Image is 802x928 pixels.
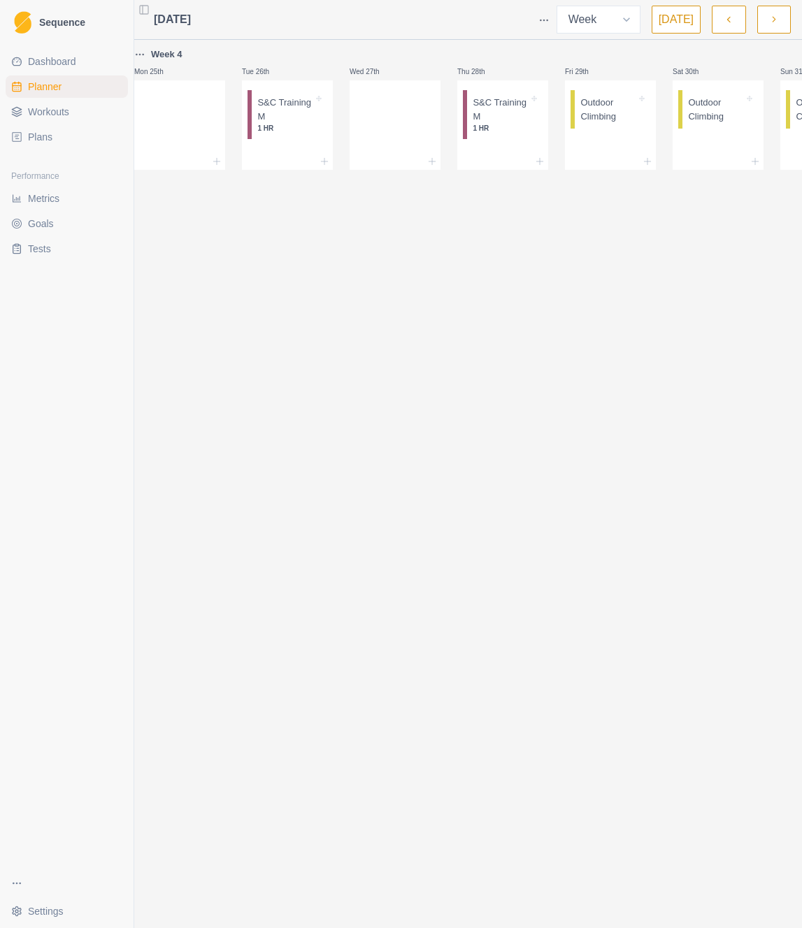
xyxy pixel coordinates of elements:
p: S&C Training M [473,96,529,123]
a: Planner [6,75,128,98]
span: Goals [28,217,54,231]
a: LogoSequence [6,6,128,39]
button: [DATE] [652,6,701,34]
p: Outdoor Climbing [580,96,636,123]
a: Goals [6,212,128,235]
span: Planner [28,80,62,94]
span: Metrics [28,191,59,205]
a: Dashboard [6,50,128,73]
p: Wed 27th [350,66,392,77]
span: Plans [28,130,52,144]
p: Mon 25th [134,66,176,77]
img: Logo [14,11,31,34]
p: Week 4 [151,48,182,61]
span: Sequence [39,17,85,27]
div: S&C Training M1 HR [463,90,543,139]
span: Workouts [28,105,69,119]
p: Tue 26th [242,66,284,77]
div: S&C Training M1 HR [248,90,327,139]
p: Thu 28th [457,66,499,77]
span: Dashboard [28,55,76,68]
a: Plans [6,126,128,148]
p: Sat 30th [673,66,715,77]
p: 1 HR [473,123,529,133]
p: Fri 29th [565,66,607,77]
div: Performance [6,165,128,187]
a: Tests [6,238,128,260]
button: Settings [6,900,128,922]
a: Metrics [6,187,128,210]
span: Tests [28,242,51,256]
p: S&C Training M [257,96,313,123]
span: [DATE] [154,11,191,28]
p: Outdoor Climbing [688,96,744,123]
div: Outdoor Climbing [678,90,758,129]
a: Workouts [6,101,128,123]
p: 1 HR [257,123,313,133]
div: Outdoor Climbing [571,90,650,129]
